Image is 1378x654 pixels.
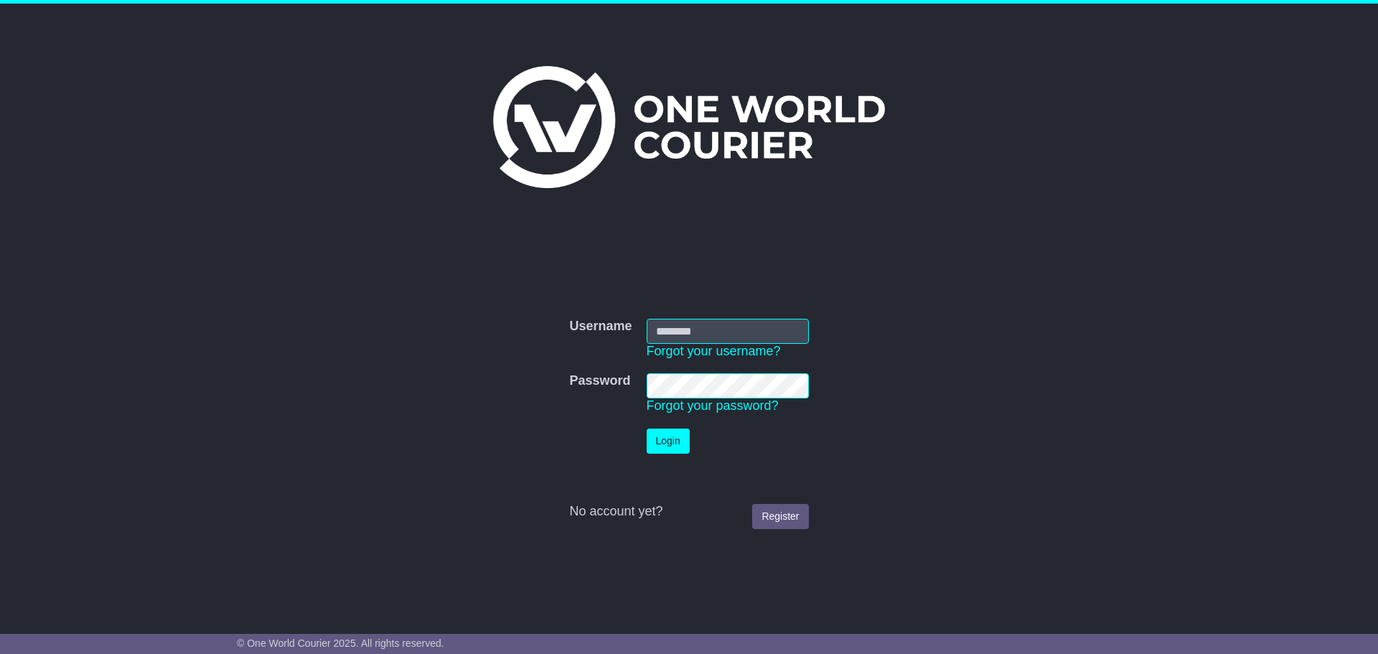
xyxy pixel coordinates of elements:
a: Forgot your password? [647,398,779,413]
a: Register [752,504,808,529]
button: Login [647,429,690,454]
a: Forgot your username? [647,344,781,358]
img: One World [493,66,885,188]
label: Username [569,319,632,335]
div: No account yet? [569,504,808,520]
label: Password [569,373,630,389]
span: © One World Courier 2025. All rights reserved. [237,637,444,649]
